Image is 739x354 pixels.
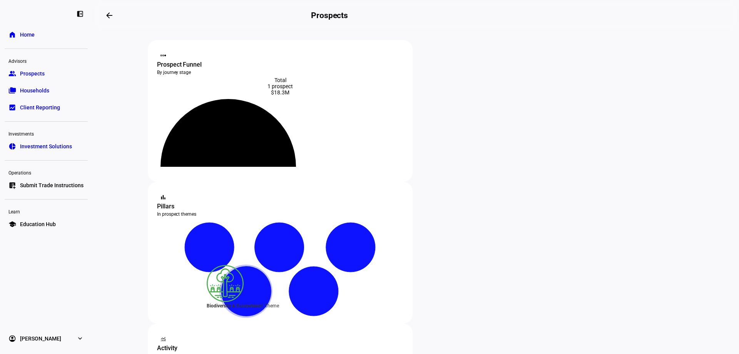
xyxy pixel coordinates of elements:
[5,167,88,178] div: Operations
[157,83,403,89] div: 1 prospect
[5,128,88,139] div: Investments
[20,70,45,77] span: Prospects
[8,31,16,39] eth-mat-symbol: home
[157,202,403,211] div: Pillars
[8,220,16,228] eth-mat-symbol: school
[20,143,72,150] span: Investment Solutions
[5,55,88,66] div: Advisors
[5,27,88,42] a: homeHome
[157,211,403,217] div: In prospect themes
[8,143,16,150] eth-mat-symbol: pie_chart
[8,87,16,94] eth-mat-symbol: folder_copy
[5,100,88,115] a: bid_landscapeClient Reporting
[76,10,84,18] eth-mat-symbol: left_panel_close
[20,104,60,111] span: Client Reporting
[20,31,35,39] span: Home
[5,66,88,81] a: groupProspects
[157,344,403,353] div: Activity
[157,77,403,83] div: Total
[5,206,88,216] div: Learn
[20,181,84,189] span: Submit Trade Instructions
[157,60,403,69] div: Prospect Funnel
[159,335,167,343] mat-icon: monitoring
[8,335,16,342] eth-mat-symbol: account_circle
[157,69,403,75] div: By journey stage
[76,335,84,342] eth-mat-symbol: expand_more
[159,193,167,201] mat-icon: bar_chart
[311,11,348,20] h2: Prospects
[5,83,88,98] a: folder_copyHouseholds
[20,220,56,228] span: Education Hub
[157,89,403,96] div: $18.3M
[20,335,61,342] span: [PERSON_NAME]
[20,87,49,94] span: Households
[8,104,16,111] eth-mat-symbol: bid_landscape
[5,139,88,154] a: pie_chartInvestment Solutions
[105,11,114,20] mat-icon: arrow_backwards
[159,52,167,59] mat-icon: steppers
[8,70,16,77] eth-mat-symbol: group
[8,181,16,189] eth-mat-symbol: list_alt_add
